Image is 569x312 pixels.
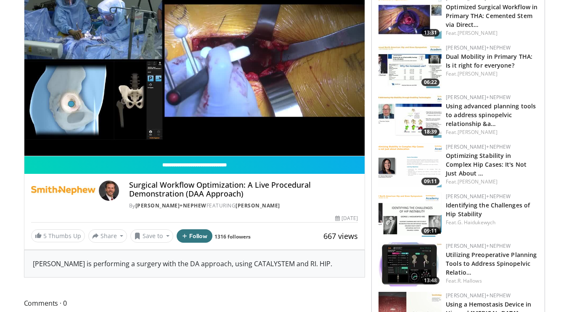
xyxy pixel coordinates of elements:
[24,298,365,309] span: Comments 0
[446,219,538,226] div: Feat.
[177,229,213,243] button: Follow
[378,143,442,187] a: 09:11
[130,229,173,243] button: Save to
[446,193,511,200] a: [PERSON_NAME]+Nephew
[458,70,498,77] a: [PERSON_NAME]
[99,181,119,201] img: Avatar
[458,277,482,284] a: R. Hallows
[31,229,85,242] a: 5 Thumbs Up
[129,202,358,210] div: By FEATURING
[335,215,358,222] div: [DATE]
[378,94,442,138] a: 18:39
[446,29,538,37] div: Feat.
[43,232,47,240] span: 5
[446,102,536,128] a: Using advanced planning tools to address spinopelvic relationship &a…
[421,227,439,235] span: 09:11
[446,277,538,285] div: Feat.
[88,229,127,243] button: Share
[24,250,365,277] div: [PERSON_NAME] is performing a surgery with the DA approach, using CATALYSTEM and RI. HIP.
[446,70,538,78] div: Feat.
[446,44,511,51] a: [PERSON_NAME]+Nephew
[135,202,206,209] a: [PERSON_NAME]+Nephew
[378,94,442,138] img: 781415e3-4312-4b44-b91f-90f5dce49941.150x105_q85_crop-smart_upscale.jpg
[378,193,442,237] a: 09:11
[446,52,532,69] a: Dual Mobility in Primary THA: Is it right for everyone?
[446,242,511,249] a: [PERSON_NAME]+Nephew
[446,143,511,150] a: [PERSON_NAME]+Nephew
[31,181,95,201] img: Smith+Nephew
[378,143,442,187] img: 2cca93f5-0e0f-48d9-bc69-7394755c39ca.png.150x105_q85_crop-smart_upscale.png
[378,44,442,88] a: 06:22
[421,79,439,86] span: 06:22
[323,231,358,241] span: 667 views
[458,29,498,37] a: [PERSON_NAME]
[446,292,511,299] a: [PERSON_NAME]+Nephew
[446,201,530,218] a: Identifying the Challenges of Hip Stability
[421,128,439,136] span: 18:39
[458,178,498,185] a: [PERSON_NAME]
[421,178,439,185] span: 09:11
[378,242,442,286] a: 13:48
[421,29,439,37] span: 13:31
[214,233,251,240] a: 1316 followers
[378,44,442,88] img: ca45bebe-5fc4-4b9b-9513-8f91197adb19.150x105_q85_crop-smart_upscale.jpg
[446,128,538,136] div: Feat.
[458,128,498,136] a: [PERSON_NAME]
[446,178,538,186] div: Feat.
[421,277,439,284] span: 13:48
[458,219,495,226] a: G. Haidukewych
[446,3,537,29] a: Optimized Surgical Workflow in Primary THA: Cemented Stem via Direct…
[129,181,358,199] h4: Surgical Workflow Optimization: A Live Procedural Demonstration (DAA Approach)
[446,251,537,276] a: Utilizing Preoperative Planning Tools to Address Spinopelvic Relatio…
[378,242,442,286] img: 9160c634-2d56-4858-af5b-dba3c2d81ed2.150x105_q85_crop-smart_upscale.jpg
[446,94,511,101] a: [PERSON_NAME]+Nephew
[236,202,280,209] a: [PERSON_NAME]
[446,152,527,177] a: Optimizing Stability in Complex Hip Cases: It's Not Just About …
[378,193,442,237] img: df5ab57a-2095-467a-91fc-636b3abea1f8.png.150x105_q85_crop-smart_upscale.png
